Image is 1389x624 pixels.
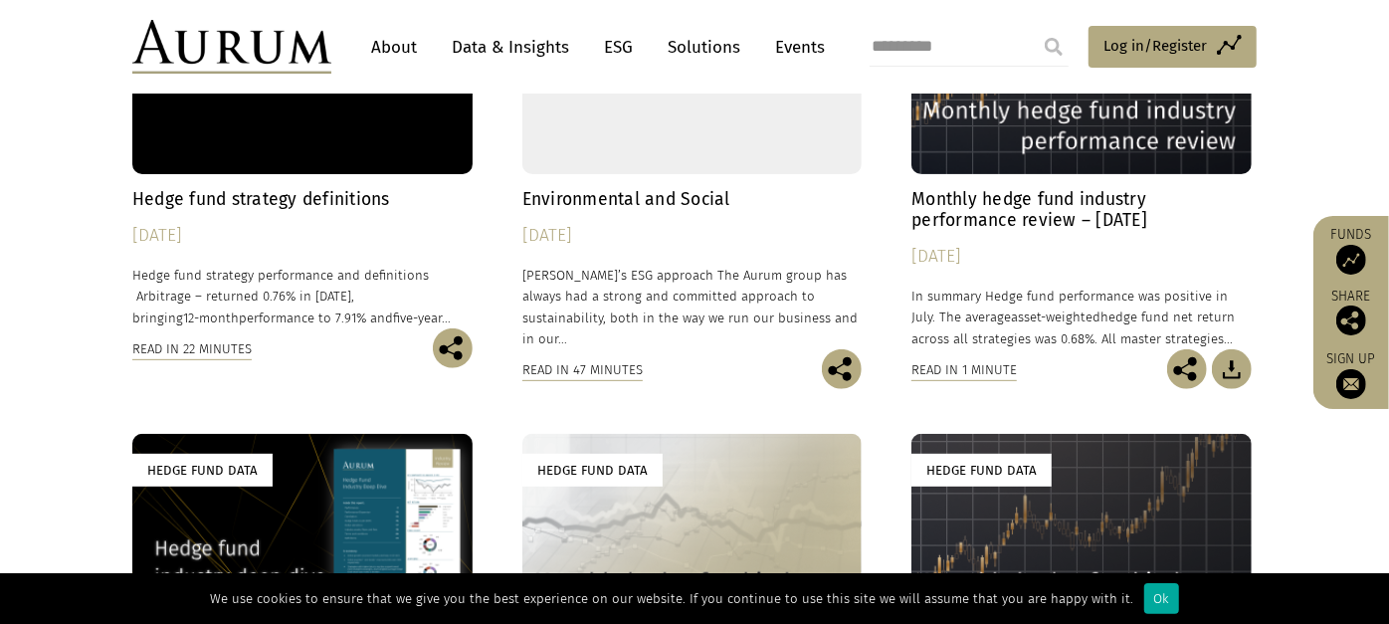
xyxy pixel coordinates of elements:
[132,222,473,250] div: [DATE]
[132,265,473,327] p: Hedge fund strategy performance and definitions Arbitrage – returned 0.76% in [DATE], bringing pe...
[522,359,643,381] div: Read in 47 minutes
[393,311,442,325] span: five-year
[132,454,273,487] div: Hedge Fund Data
[658,29,750,66] a: Solutions
[911,243,1252,271] div: [DATE]
[1212,349,1252,389] img: Download Article
[1089,26,1257,68] a: Log in/Register
[522,189,863,210] h4: Environmental and Social
[1336,369,1366,399] img: Sign up to our newsletter
[1011,310,1100,324] span: asset-weighted
[522,222,863,250] div: [DATE]
[1323,226,1379,275] a: Funds
[522,454,663,487] div: Hedge Fund Data
[1323,350,1379,399] a: Sign up
[433,328,473,368] img: Share this post
[132,20,331,74] img: Aurum
[522,265,863,349] p: [PERSON_NAME]’s ESG approach The Aurum group has always had a strong and committed approach to su...
[594,29,643,66] a: ESG
[442,29,579,66] a: Data & Insights
[911,286,1252,348] p: In summary Hedge fund performance was positive in July. The average hedge fund net return across ...
[1336,245,1366,275] img: Access Funds
[765,29,825,66] a: Events
[1144,583,1179,614] div: Ok
[822,349,862,389] img: Share this post
[911,189,1252,231] h4: Monthly hedge fund industry performance review – [DATE]
[132,338,252,360] div: Read in 22 minutes
[1103,34,1207,58] span: Log in/Register
[1336,306,1366,335] img: Share this post
[1323,290,1379,335] div: Share
[911,359,1017,381] div: Read in 1 minute
[1034,27,1074,67] input: Submit
[1167,349,1207,389] img: Share this post
[361,29,427,66] a: About
[132,189,473,210] h4: Hedge fund strategy definitions
[183,311,239,325] span: 12-month
[911,454,1052,487] div: Hedge Fund Data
